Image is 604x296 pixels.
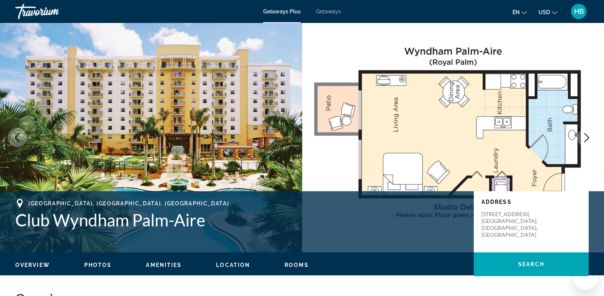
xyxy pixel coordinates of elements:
[539,9,550,15] span: USD
[481,199,581,205] p: Address
[574,8,584,15] span: HB
[28,200,229,207] span: [GEOGRAPHIC_DATA], [GEOGRAPHIC_DATA], [GEOGRAPHIC_DATA]
[15,2,92,21] a: Travorium
[84,262,112,268] span: Photos
[481,211,543,238] p: [STREET_ADDRESS] [GEOGRAPHIC_DATA], [GEOGRAPHIC_DATA], [GEOGRAPHIC_DATA]
[15,262,50,268] span: Overview
[512,7,527,18] button: Change language
[15,262,50,268] button: Overview
[285,262,309,268] span: Rooms
[474,252,589,276] button: Search
[573,265,598,290] iframe: Button to launch messaging window
[518,261,544,267] span: Search
[569,3,589,20] button: User Menu
[539,7,557,18] button: Change currency
[84,262,112,268] button: Photos
[216,262,250,268] span: Location
[512,9,520,15] span: en
[146,262,182,268] button: Amenities
[263,8,301,15] a: Getaways Plus
[316,8,341,15] a: Getaways
[15,210,466,230] h1: Club Wyndham Palm-Aire
[146,262,182,268] span: Amenities
[216,262,250,268] button: Location
[8,128,27,147] button: Previous image
[285,262,309,268] button: Rooms
[577,128,596,147] button: Next image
